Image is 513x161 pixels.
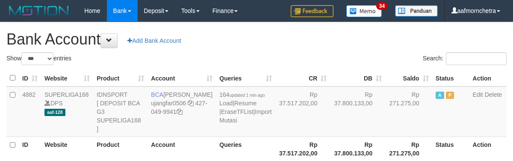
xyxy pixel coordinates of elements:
[385,86,432,137] td: Rp 271.275,00
[275,86,330,137] td: Rp 37.517.202,00
[395,5,438,17] img: panduan.png
[330,137,385,161] th: Rp 37.800.133,00
[19,137,41,161] th: ID
[385,70,432,86] th: Saldo: activate to sort column ascending
[44,91,89,98] a: SUPERLIGA168
[122,33,186,48] a: Add Bank Account
[436,92,444,99] span: Active
[346,5,382,17] img: Button%20Memo.svg
[330,86,385,137] td: Rp 37.800.133,00
[485,91,502,98] a: Delete
[41,70,93,86] th: Website: activate to sort column ascending
[330,70,385,86] th: DB: activate to sort column ascending
[6,4,71,17] img: MOTION_logo.png
[469,70,507,86] th: Action
[219,100,233,107] a: Load
[446,52,507,65] input: Search:
[147,137,216,161] th: Account
[221,108,253,115] a: EraseTFList
[446,92,454,99] span: Paused
[177,108,183,115] a: Copy 4270499941 to clipboard
[6,31,507,48] h1: Bank Account
[219,91,271,124] span: | | |
[275,70,330,86] th: CR: activate to sort column ascending
[385,137,432,161] th: Rp 271.275,00
[19,86,41,137] td: 4882
[216,70,275,86] th: Queries: activate to sort column ascending
[41,86,93,137] td: DPS
[21,52,53,65] select: Showentries
[219,108,271,124] a: Import Mutasi
[216,137,275,161] th: Queries
[44,109,65,116] span: aaf-128
[93,137,147,161] th: Product
[147,70,216,86] th: Account: activate to sort column ascending
[432,137,469,161] th: Status
[423,52,507,65] label: Search:
[6,52,71,65] label: Show entries
[469,137,507,161] th: Action
[219,91,265,98] span: 164
[93,86,147,137] td: IDNSPORT [ DEPOSIT BCA G3 SUPERLIGA168 ]
[188,100,194,107] a: Copy ujangfar0506 to clipboard
[151,100,186,107] a: ujangfar0506
[147,86,216,137] td: [PERSON_NAME] 427-049-9941
[151,91,163,98] span: BCA
[19,70,41,86] th: ID: activate to sort column ascending
[93,70,147,86] th: Product: activate to sort column ascending
[234,100,256,107] a: Resume
[275,137,330,161] th: Rp 37.517.202,00
[291,5,333,17] img: Feedback.jpg
[230,93,265,98] span: updated 1 min ago
[376,2,388,10] span: 34
[41,137,93,161] th: Website
[473,91,483,98] a: Edit
[432,70,469,86] th: Status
